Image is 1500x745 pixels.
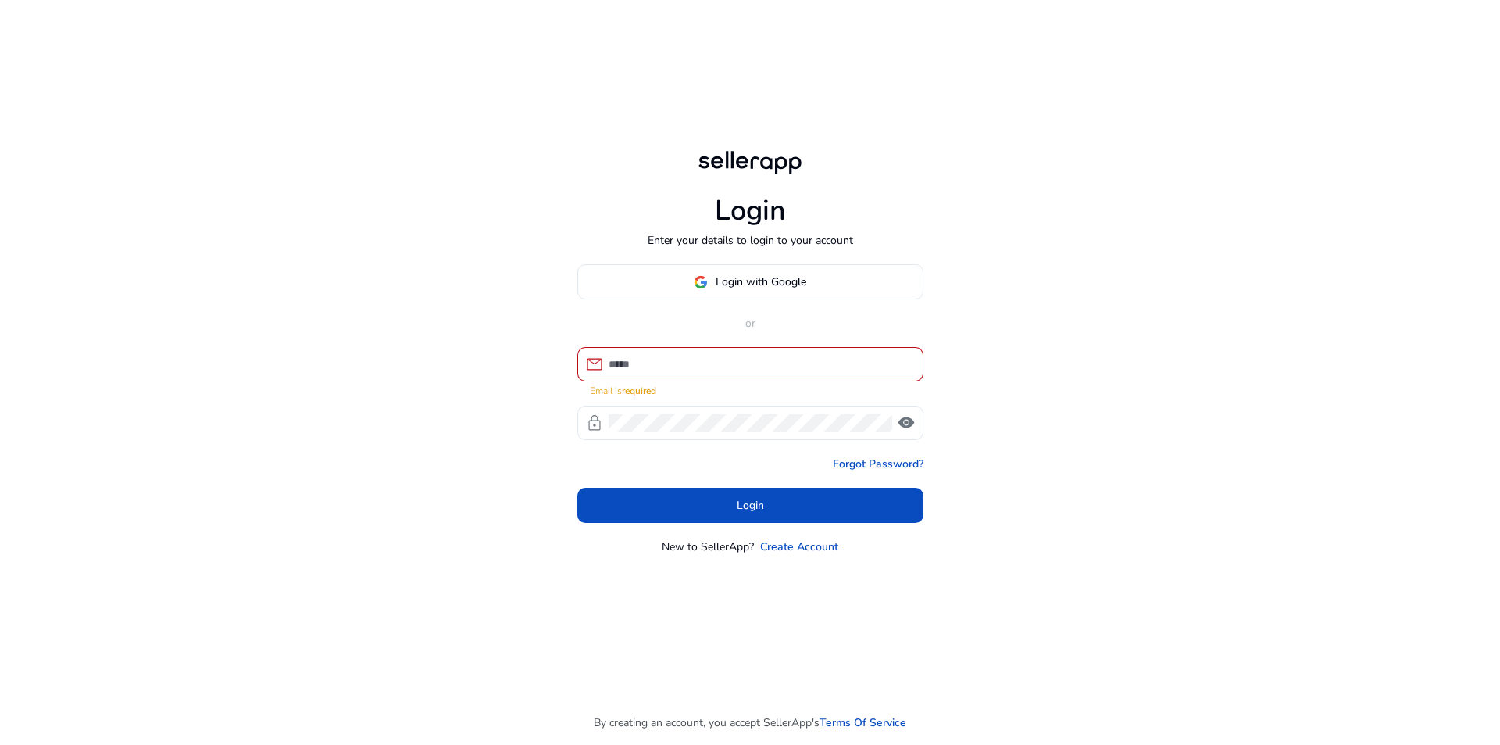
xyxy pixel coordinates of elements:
img: google-logo.svg [694,275,708,289]
span: lock [585,414,604,432]
p: New to SellerApp? [662,539,754,555]
a: Forgot Password? [833,456,923,472]
strong: required [622,385,656,397]
span: Login with Google [716,274,806,290]
span: visibility [897,414,916,432]
mat-error: Email is [590,381,911,398]
h1: Login [715,194,786,227]
p: or [577,315,923,331]
button: Login [577,488,923,523]
button: Login with Google [577,264,923,299]
a: Create Account [760,539,838,555]
p: Enter your details to login to your account [648,232,853,249]
a: Terms Of Service [820,715,906,731]
span: Login [737,497,764,514]
span: mail [585,355,604,374]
